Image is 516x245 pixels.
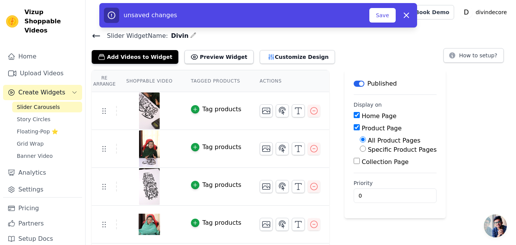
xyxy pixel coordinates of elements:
th: Tagged Products [182,70,251,92]
a: How to setup? [443,54,504,61]
div: Tag products [202,105,241,114]
span: Story Circles [17,115,50,123]
span: Slider Carousels [17,103,60,111]
img: vizup-images-b5cc.jpg [139,92,160,129]
button: Change Thumbnail [260,142,273,155]
span: Divin [168,31,189,41]
a: Story Circles [12,114,82,125]
button: How to setup? [443,48,504,63]
button: Save [369,8,395,23]
button: Change Thumbnail [260,104,273,117]
span: Grid Wrap [17,140,44,148]
span: Floating-Pop ⭐ [17,128,58,135]
a: Analytics [3,165,82,180]
button: Change Thumbnail [260,180,273,193]
th: Shoppable Video [117,70,181,92]
img: vizup-images-eb2c.jpg [139,130,160,167]
button: Tag products [191,180,241,190]
label: Product Page [362,125,402,132]
label: Home Page [362,112,396,120]
button: Tag products [191,143,241,152]
a: Settings [3,182,82,197]
label: Priority [354,179,437,187]
button: Tag products [191,218,241,227]
img: vizup-images-2d54.jpg [139,206,160,243]
a: Pricing [3,201,82,216]
div: Open chat [484,214,507,237]
span: Create Widgets [18,88,65,97]
a: Floating-Pop ⭐ [12,126,82,137]
th: Re Arrange [92,70,117,92]
button: Preview Widget [184,50,253,64]
button: Create Widgets [3,85,82,100]
label: Specific Product Pages [368,146,437,153]
th: Actions [251,70,329,92]
div: Tag products [202,180,241,190]
a: Slider Carousels [12,102,82,112]
div: Edit Name [190,31,196,41]
span: Slider Widget Name: [101,31,168,41]
span: unsaved changes [124,11,177,19]
button: Customize Design [260,50,335,64]
a: Home [3,49,82,64]
label: Collection Page [362,158,409,165]
div: Tag products [202,218,241,227]
button: Tag products [191,105,241,114]
a: Partners [3,216,82,231]
a: Upload Videos [3,66,82,81]
img: vizup-images-b3d2.jpg [139,168,160,205]
button: Add Videos to Widget [92,50,178,64]
a: Grid Wrap [12,138,82,149]
p: Published [367,79,397,88]
label: All Product Pages [368,137,421,144]
button: Change Thumbnail [260,218,273,231]
legend: Display on [354,101,382,109]
a: Banner Video [12,151,82,161]
div: Tag products [202,143,241,152]
span: Banner Video [17,152,53,160]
